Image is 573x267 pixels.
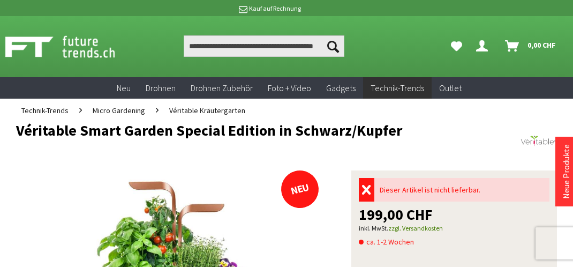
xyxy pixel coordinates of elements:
[169,106,245,115] span: Véritable Kräutergarten
[472,35,496,57] a: Dein Konto
[363,77,432,99] a: Technik-Trends
[16,122,449,138] h1: Véritable Smart Garden Special Edition in Schwarz/Kupfer
[519,122,557,160] img: Véritable®
[260,77,319,99] a: Foto + Video
[138,77,183,99] a: Drohnen
[146,83,176,93] span: Drohnen
[359,207,433,222] span: 199,00 CHF
[268,83,311,93] span: Foto + Video
[326,83,356,93] span: Gadgets
[374,178,549,202] div: Dieser Artikel ist nicht lieferbar.
[183,77,260,99] a: Drohnen Zubehör
[109,77,138,99] a: Neu
[432,77,469,99] a: Outlet
[164,99,251,122] a: Véritable Kräutergarten
[527,36,556,54] span: 0,00 CHF
[371,83,424,93] span: Technik-Trends
[439,83,462,93] span: Outlet
[501,35,561,57] a: Warenkorb
[117,83,131,93] span: Neu
[359,235,414,248] span: ca. 1-2 Wochen
[319,77,363,99] a: Gadgets
[16,99,74,122] a: Technik-Trends
[5,33,139,60] img: Shop Futuretrends - zur Startseite wechseln
[388,224,443,232] a: zzgl. Versandkosten
[21,106,69,115] span: Technik-Trends
[561,144,571,199] a: Neue Produkte
[322,35,344,57] button: Suchen
[446,35,468,57] a: Meine Favoriten
[93,106,145,115] span: Micro Gardening
[359,222,549,235] p: inkl. MwSt.
[87,99,150,122] a: Micro Gardening
[184,35,344,57] input: Produkt, Marke, Kategorie, EAN, Artikelnummer…
[191,83,253,93] span: Drohnen Zubehör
